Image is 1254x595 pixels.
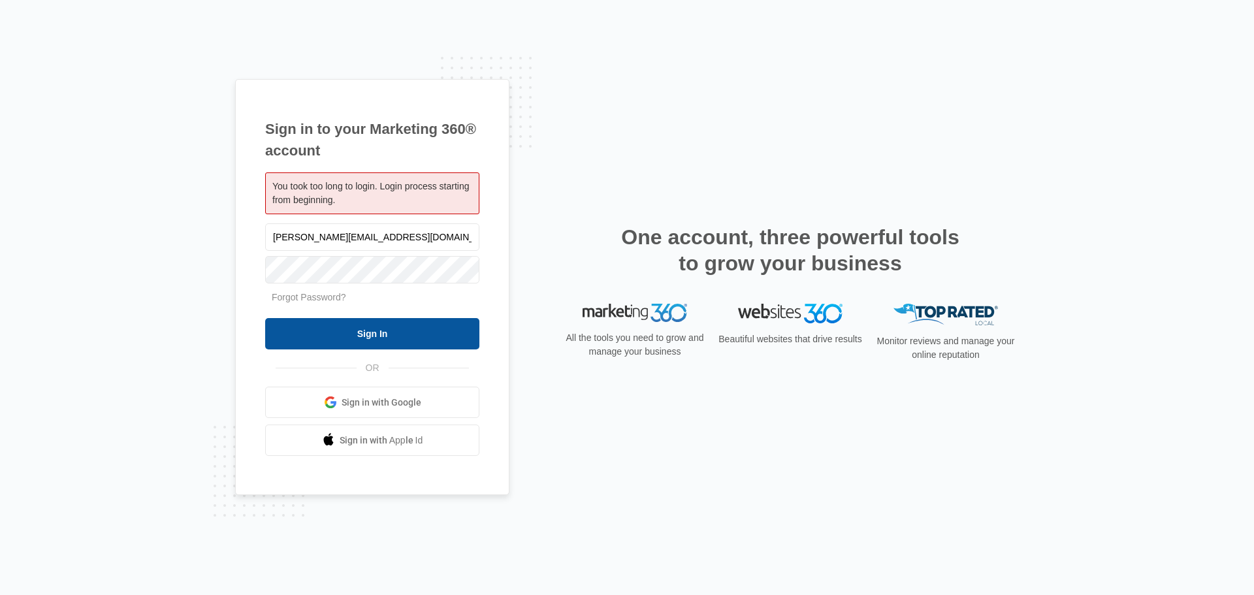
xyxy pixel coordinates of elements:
[562,331,708,359] p: All the tools you need to grow and manage your business
[265,223,479,251] input: Email
[893,304,998,325] img: Top Rated Local
[265,387,479,418] a: Sign in with Google
[265,425,479,456] a: Sign in with Apple Id
[357,361,389,375] span: OR
[272,181,469,205] span: You took too long to login. Login process starting from beginning.
[340,434,423,447] span: Sign in with Apple Id
[583,304,687,322] img: Marketing 360
[265,118,479,161] h1: Sign in to your Marketing 360® account
[342,396,421,410] span: Sign in with Google
[265,318,479,349] input: Sign In
[272,292,346,302] a: Forgot Password?
[717,332,863,346] p: Beautiful websites that drive results
[873,334,1019,362] p: Monitor reviews and manage your online reputation
[738,304,843,323] img: Websites 360
[617,224,963,276] h2: One account, three powerful tools to grow your business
